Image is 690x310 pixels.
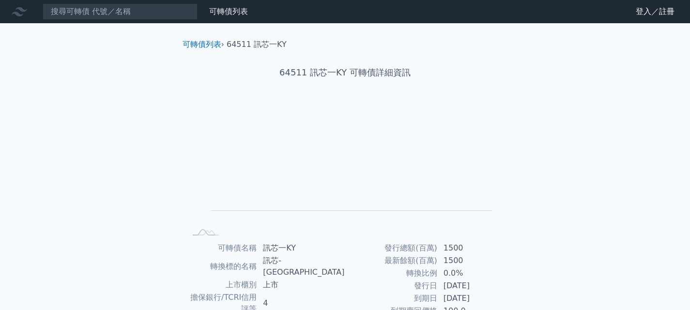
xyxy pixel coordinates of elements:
[186,254,258,279] td: 轉換標的名稱
[345,242,438,254] td: 發行總額(百萬)
[202,110,492,225] g: Chart
[438,242,504,254] td: 1500
[628,4,682,19] a: 登入／註冊
[438,292,504,305] td: [DATE]
[345,280,438,292] td: 發行日
[183,39,224,50] li: ›
[438,254,504,267] td: 1500
[209,7,248,16] a: 可轉債列表
[257,254,345,279] td: 訊芯-[GEOGRAPHIC_DATA]
[186,279,258,291] td: 上市櫃別
[227,39,287,50] li: 64511 訊芯一KY
[175,66,516,79] h1: 64511 訊芯一KY 可轉債詳細資訊
[257,279,345,291] td: 上市
[345,267,438,280] td: 轉換比例
[345,292,438,305] td: 到期日
[43,3,198,20] input: 搜尋可轉債 代號／名稱
[186,242,258,254] td: 可轉債名稱
[183,40,221,49] a: 可轉債列表
[438,267,504,280] td: 0.0%
[345,254,438,267] td: 最新餘額(百萬)
[257,242,345,254] td: 訊芯一KY
[438,280,504,292] td: [DATE]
